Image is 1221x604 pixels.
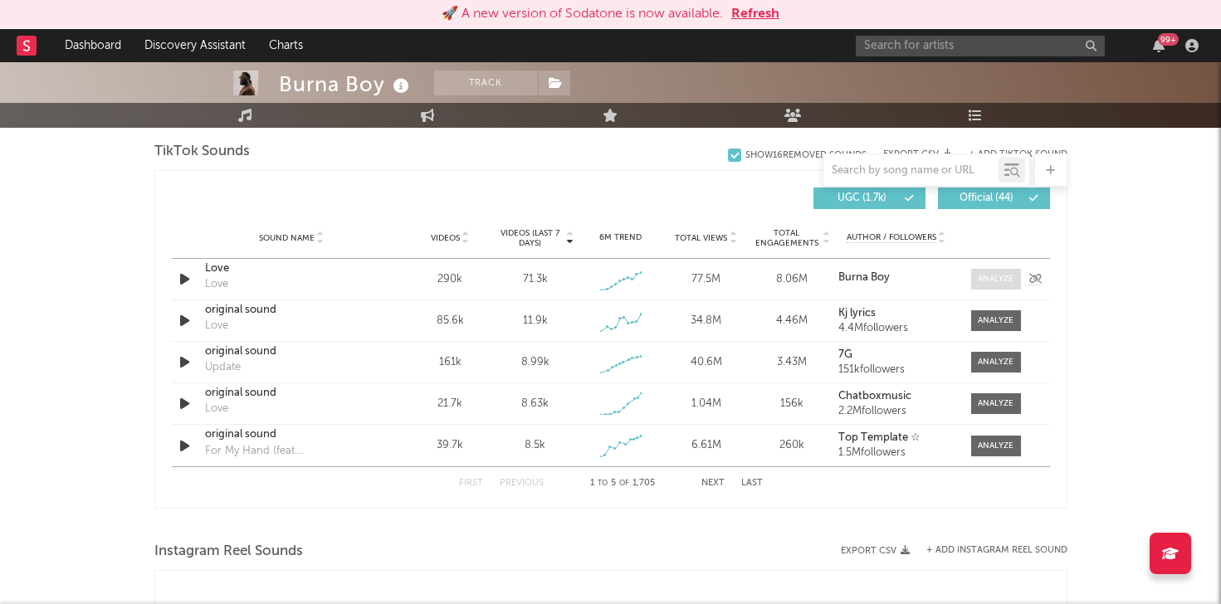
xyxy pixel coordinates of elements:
[838,323,954,334] div: 4.4M followers
[521,396,549,412] div: 8.63k
[824,193,901,203] span: UGC ( 1.7k )
[442,4,723,24] div: 🚀 A new version of Sodatone is now available.
[838,308,876,319] strong: Kj lyrics
[883,149,952,159] button: Export CSV
[459,479,483,488] button: First
[1158,33,1179,46] div: 99 +
[496,228,564,248] span: Videos (last 7 days)
[731,4,779,24] button: Refresh
[205,359,241,376] div: Update
[205,426,379,443] a: original sound
[205,318,228,334] div: Love
[667,354,745,371] div: 40.6M
[838,349,954,361] a: 7G
[753,396,830,412] div: 156k
[753,271,830,288] div: 8.06M
[969,150,1067,159] button: + Add TikTok Sound
[598,480,608,487] span: to
[154,142,250,162] span: TikTok Sounds
[205,302,379,319] a: original sound
[523,313,548,329] div: 11.9k
[205,261,379,277] a: Love
[205,401,228,417] div: Love
[838,432,954,444] a: Top Template ☆
[205,443,379,460] div: For My Hand (feat. [PERSON_NAME])
[823,164,999,178] input: Search by song name or URL
[838,391,911,402] strong: Chatboxmusic
[753,354,830,371] div: 3.43M
[838,406,954,417] div: 2.2M followers
[841,546,910,556] button: Export CSV
[412,313,489,329] div: 85.6k
[701,479,725,488] button: Next
[431,233,460,243] span: Videos
[753,313,830,329] div: 4.46M
[257,29,315,62] a: Charts
[133,29,257,62] a: Discovery Assistant
[838,432,921,443] strong: Top Template ☆
[741,479,763,488] button: Last
[1153,39,1165,52] button: 99+
[838,391,954,402] a: Chatboxmusic
[667,396,745,412] div: 1.04M
[753,437,830,454] div: 260k
[525,437,545,454] div: 8.5k
[259,233,315,243] span: Sound Name
[910,546,1067,555] div: + Add Instagram Reel Sound
[53,29,133,62] a: Dashboard
[753,228,820,248] span: Total Engagements
[838,364,954,376] div: 151k followers
[523,271,548,288] div: 71.3k
[434,71,538,95] button: Track
[582,231,659,244] div: 6M Trend
[847,232,936,243] span: Author / Followers
[838,308,954,319] a: Kj lyrics
[205,343,379,360] a: original sound
[205,385,379,402] a: original sound
[926,546,1067,555] button: + Add Instagram Reel Sound
[279,71,413,98] div: Burna Boy
[949,193,1025,203] span: Official ( 44 )
[412,396,489,412] div: 21.7k
[667,313,745,329] div: 34.8M
[619,480,629,487] span: of
[813,188,926,209] button: UGC(1.7k)
[856,36,1105,56] input: Search for artists
[412,437,489,454] div: 39.7k
[838,447,954,459] div: 1.5M followers
[205,276,228,293] div: Love
[667,271,745,288] div: 77.5M
[675,233,727,243] span: Total Views
[938,188,1050,209] button: Official(44)
[500,479,544,488] button: Previous
[412,354,489,371] div: 161k
[838,272,954,284] a: Burna Boy
[667,437,745,454] div: 6.61M
[521,354,549,371] div: 8.99k
[154,542,303,562] span: Instagram Reel Sounds
[838,349,852,360] strong: 7G
[952,150,1067,159] button: + Add TikTok Sound
[412,271,489,288] div: 290k
[577,474,668,494] div: 1 5 1,705
[838,272,890,283] strong: Burna Boy
[745,150,867,161] div: Show 16 Removed Sounds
